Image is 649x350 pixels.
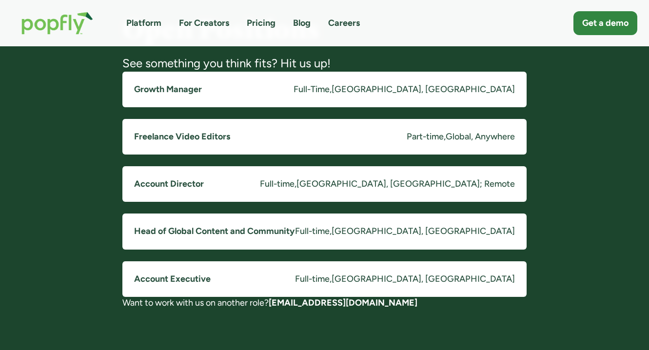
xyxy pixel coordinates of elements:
[446,131,515,143] div: Global, Anywhere
[122,166,527,202] a: Account DirectorFull-time,[GEOGRAPHIC_DATA], [GEOGRAPHIC_DATA]; Remote
[407,131,444,143] div: Part-time
[296,178,515,190] div: [GEOGRAPHIC_DATA], [GEOGRAPHIC_DATA]; Remote
[332,273,515,285] div: [GEOGRAPHIC_DATA], [GEOGRAPHIC_DATA]
[260,178,295,190] div: Full-time
[444,131,446,143] div: ,
[179,17,229,29] a: For Creators
[126,17,161,29] a: Platform
[295,225,330,237] div: Full-time
[330,225,332,237] div: ,
[122,261,527,297] a: Account ExecutiveFull-time,[GEOGRAPHIC_DATA], [GEOGRAPHIC_DATA]
[134,225,295,237] h5: Head of Global Content and Community
[134,178,204,190] h5: Account Director
[122,72,527,107] a: Growth ManagerFull-Time,[GEOGRAPHIC_DATA], [GEOGRAPHIC_DATA]
[332,225,515,237] div: [GEOGRAPHIC_DATA], [GEOGRAPHIC_DATA]
[134,273,211,285] h5: Account Executive
[12,2,103,44] a: home
[328,17,360,29] a: Careers
[295,178,296,190] div: ,
[295,273,330,285] div: Full-time
[294,83,330,96] div: Full-Time
[134,131,230,143] h5: Freelance Video Editors
[582,17,629,29] div: Get a demo
[573,11,637,35] a: Get a demo
[269,297,417,308] a: [EMAIL_ADDRESS][DOMAIN_NAME]
[247,17,275,29] a: Pricing
[122,56,527,71] div: See something you think fits? Hit us up!
[122,297,527,309] div: Want to work with us on another role?
[293,17,311,29] a: Blog
[330,273,332,285] div: ,
[134,83,202,96] h5: Growth Manager
[122,119,527,155] a: Freelance Video EditorsPart-time,Global, Anywhere
[330,83,332,96] div: ,
[332,83,515,96] div: [GEOGRAPHIC_DATA], [GEOGRAPHIC_DATA]
[122,214,527,249] a: Head of Global Content and CommunityFull-time,[GEOGRAPHIC_DATA], [GEOGRAPHIC_DATA]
